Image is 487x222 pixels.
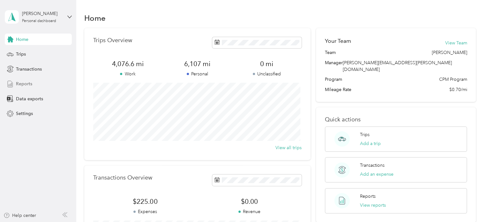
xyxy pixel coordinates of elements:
[4,212,36,219] button: Help center
[93,59,163,68] span: 4,076.6 mi
[232,71,302,77] p: Unclassified
[449,86,467,93] span: $0.70/mi
[445,40,467,46] button: View Team
[325,49,336,56] span: Team
[197,208,301,215] p: Revenue
[93,71,163,77] p: Work
[325,59,343,73] span: Manager
[93,37,132,44] p: Trips Overview
[439,76,467,83] span: CPM Program
[162,71,232,77] p: Personal
[451,186,487,222] iframe: Everlance-gr Chat Button Frame
[360,193,376,200] p: Reports
[93,197,197,206] span: $225.00
[16,66,42,73] span: Transactions
[22,10,62,17] div: [PERSON_NAME]
[16,51,26,57] span: Trips
[93,208,197,215] p: Expenses
[360,162,385,169] p: Transactions
[16,80,32,87] span: Reports
[325,76,342,83] span: Program
[360,131,370,138] p: Trips
[431,49,467,56] span: [PERSON_NAME]
[22,19,56,23] div: Personal dashboard
[360,140,381,147] button: Add a trip
[360,202,386,209] button: View reports
[325,37,351,45] h2: Your Team
[343,60,452,72] span: [PERSON_NAME][EMAIL_ADDRESS][PERSON_NAME][DOMAIN_NAME]
[325,86,351,93] span: Mileage Rate
[93,174,152,181] p: Transactions Overview
[325,116,467,123] p: Quick actions
[232,59,302,68] span: 0 mi
[16,36,28,43] span: Home
[197,197,301,206] span: $0.00
[16,96,43,102] span: Data exports
[16,110,33,117] span: Settings
[275,144,302,151] button: View all trips
[84,15,106,21] h1: Home
[162,59,232,68] span: 6,107 mi
[360,171,393,178] button: Add an expense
